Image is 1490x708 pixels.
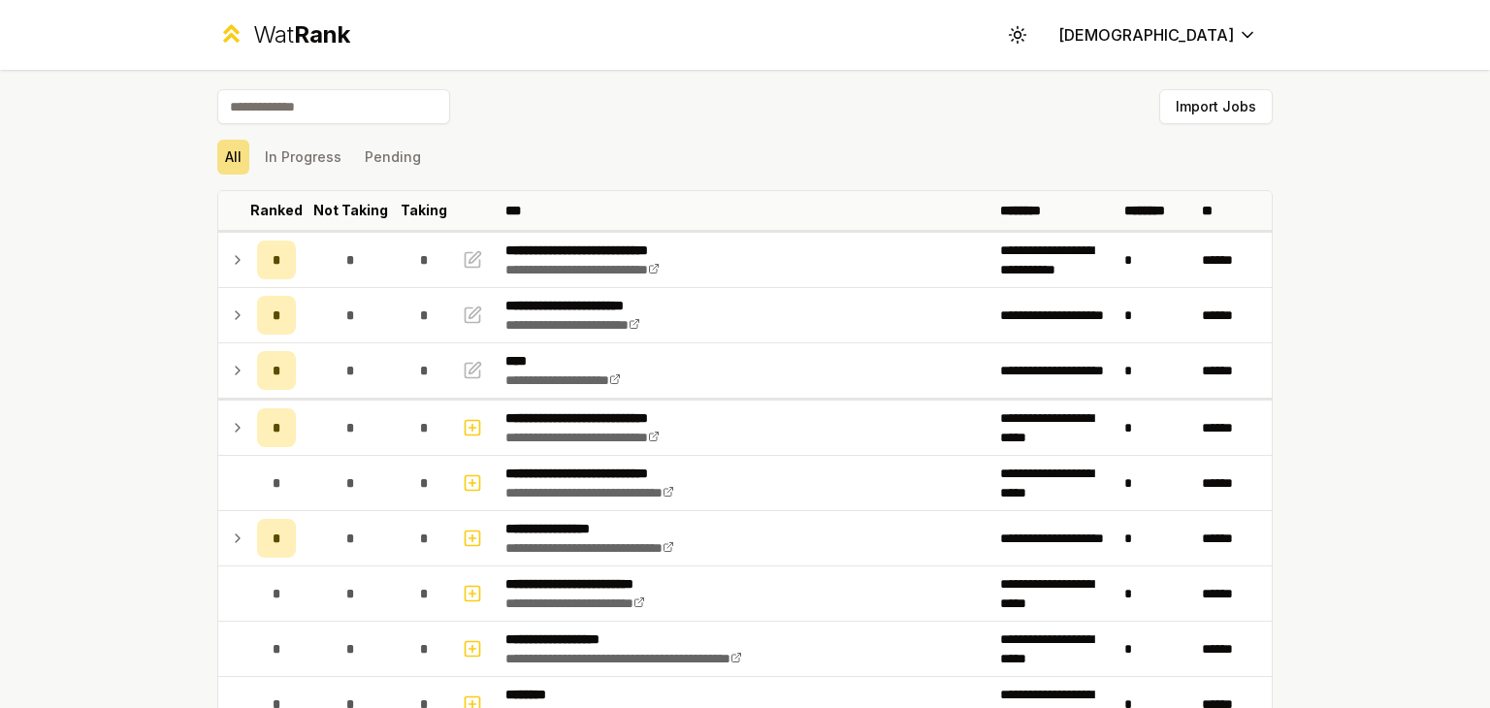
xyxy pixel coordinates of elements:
span: Rank [294,20,350,48]
p: Not Taking [313,201,388,220]
button: In Progress [257,140,349,175]
button: Import Jobs [1159,89,1273,124]
span: [DEMOGRAPHIC_DATA] [1058,23,1234,47]
div: Wat [253,19,350,50]
button: [DEMOGRAPHIC_DATA] [1043,17,1273,52]
p: Taking [401,201,447,220]
p: Ranked [250,201,303,220]
button: All [217,140,249,175]
button: Pending [357,140,429,175]
a: WatRank [217,19,350,50]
